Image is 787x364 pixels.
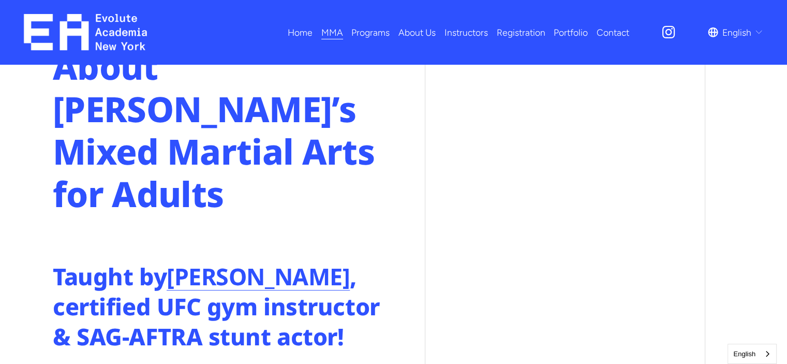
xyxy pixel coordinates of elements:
aside: Language selected: English [727,344,777,364]
span: English [722,24,751,41]
span: Programs [351,24,390,41]
a: folder dropdown [321,23,343,41]
h2: About [PERSON_NAME]’s Mixed Martial Arts for Adults [53,45,419,215]
a: Home [288,23,313,41]
a: Contact [597,23,629,41]
a: Registration [497,23,545,41]
span: MMA [321,24,343,41]
a: Portfolio [554,23,588,41]
a: English [728,344,776,363]
a: Instagram [661,24,676,40]
a: About Us [398,23,436,41]
img: EA [24,14,147,50]
a: [PERSON_NAME] [167,260,350,292]
a: Instructors [444,23,488,41]
h3: Taught by , certified UFC gym instructor & SAG-AFTRA stunt actor! [53,261,391,352]
a: folder dropdown [351,23,390,41]
div: language picker [708,23,764,41]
